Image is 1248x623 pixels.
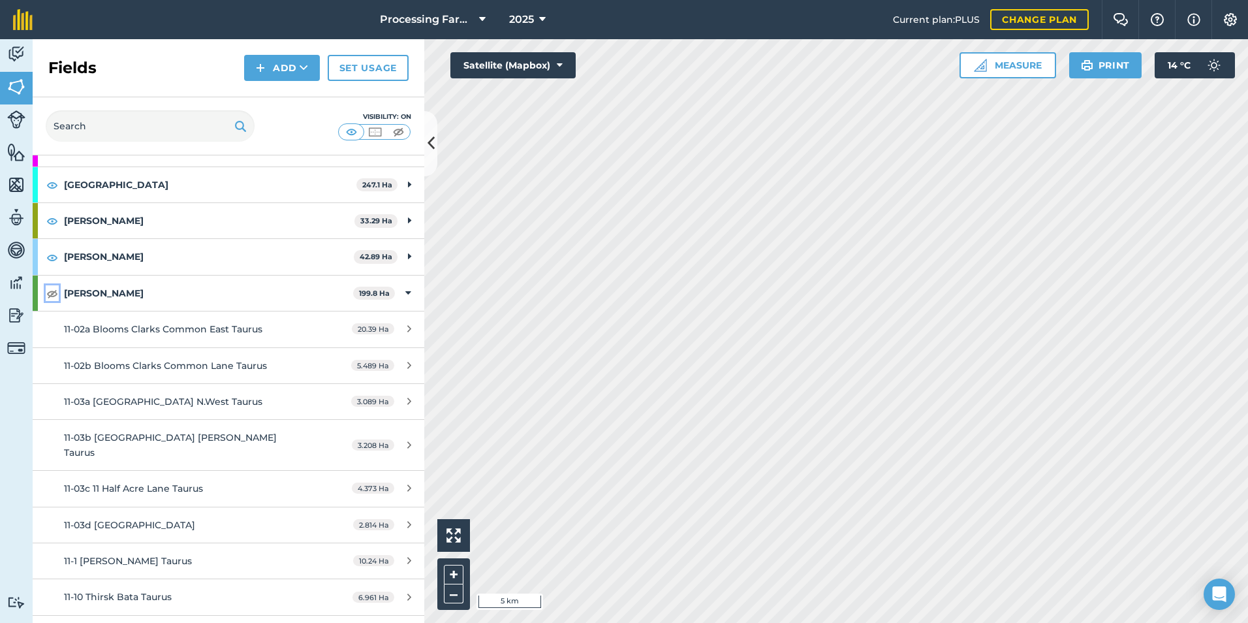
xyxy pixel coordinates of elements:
div: [GEOGRAPHIC_DATA]247.1 Ha [33,167,424,202]
img: svg+xml;base64,PD94bWwgdmVyc2lvbj0iMS4wIiBlbmNvZGluZz0idXRmLTgiPz4KPCEtLSBHZW5lcmF0b3I6IEFkb2JlIE... [7,273,25,293]
img: svg+xml;base64,PD94bWwgdmVyc2lvbj0iMS4wIiBlbmNvZGluZz0idXRmLTgiPz4KPCEtLSBHZW5lcmF0b3I6IEFkb2JlIE... [1201,52,1227,78]
span: 11-03b [GEOGRAPHIC_DATA] [PERSON_NAME] Taurus [64,432,277,458]
img: svg+xml;base64,PHN2ZyB4bWxucz0iaHR0cDovL3d3dy53My5vcmcvMjAwMC9zdmciIHdpZHRoPSI1NiIgaGVpZ2h0PSI2MC... [7,175,25,195]
button: Measure [959,52,1056,78]
strong: [PERSON_NAME] [64,203,354,238]
img: svg+xml;base64,PHN2ZyB4bWxucz0iaHR0cDovL3d3dy53My5vcmcvMjAwMC9zdmciIHdpZHRoPSIxOCIgaGVpZ2h0PSIyNC... [46,213,58,229]
img: svg+xml;base64,PD94bWwgdmVyc2lvbj0iMS4wIiBlbmNvZGluZz0idXRmLTgiPz4KPCEtLSBHZW5lcmF0b3I6IEFkb2JlIE... [7,110,25,129]
span: 2.814 Ha [353,519,394,530]
span: 2025 [509,12,534,27]
img: svg+xml;base64,PD94bWwgdmVyc2lvbj0iMS4wIiBlbmNvZGluZz0idXRmLTgiPz4KPCEtLSBHZW5lcmF0b3I6IEFkb2JlIE... [7,44,25,64]
strong: [PERSON_NAME] [64,239,354,274]
img: svg+xml;base64,PHN2ZyB4bWxucz0iaHR0cDovL3d3dy53My5vcmcvMjAwMC9zdmciIHdpZHRoPSIxOSIgaGVpZ2h0PSIyNC... [234,118,247,134]
img: svg+xml;base64,PHN2ZyB4bWxucz0iaHR0cDovL3d3dy53My5vcmcvMjAwMC9zdmciIHdpZHRoPSIxOSIgaGVpZ2h0PSIyNC... [1081,57,1093,73]
img: svg+xml;base64,PD94bWwgdmVyc2lvbj0iMS4wIiBlbmNvZGluZz0idXRmLTgiPz4KPCEtLSBHZW5lcmF0b3I6IEFkb2JlIE... [7,596,25,609]
img: Four arrows, one pointing top left, one top right, one bottom right and the last bottom left [446,528,461,543]
div: Open Intercom Messenger [1204,579,1235,610]
img: svg+xml;base64,PHN2ZyB4bWxucz0iaHR0cDovL3d3dy53My5vcmcvMjAwMC9zdmciIHdpZHRoPSI1NiIgaGVpZ2h0PSI2MC... [7,77,25,97]
img: svg+xml;base64,PHN2ZyB4bWxucz0iaHR0cDovL3d3dy53My5vcmcvMjAwMC9zdmciIHdpZHRoPSI1MCIgaGVpZ2h0PSI0MC... [390,125,407,138]
img: svg+xml;base64,PHN2ZyB4bWxucz0iaHR0cDovL3d3dy53My5vcmcvMjAwMC9zdmciIHdpZHRoPSIxOCIgaGVpZ2h0PSIyNC... [46,285,58,301]
a: 11-03b [GEOGRAPHIC_DATA] [PERSON_NAME] Taurus3.208 Ha [33,420,424,470]
strong: 247.1 Ha [362,180,392,189]
img: svg+xml;base64,PD94bWwgdmVyc2lvbj0iMS4wIiBlbmNvZGluZz0idXRmLTgiPz4KPCEtLSBHZW5lcmF0b3I6IEFkb2JlIE... [7,339,25,357]
strong: [PERSON_NAME] [64,276,353,311]
span: 14 ° C [1168,52,1191,78]
div: Visibility: On [338,112,411,122]
img: svg+xml;base64,PHN2ZyB4bWxucz0iaHR0cDovL3d3dy53My5vcmcvMjAwMC9zdmciIHdpZHRoPSIxNCIgaGVpZ2h0PSIyNC... [256,60,265,76]
img: svg+xml;base64,PHN2ZyB4bWxucz0iaHR0cDovL3d3dy53My5vcmcvMjAwMC9zdmciIHdpZHRoPSIxOCIgaGVpZ2h0PSIyNC... [46,177,58,193]
a: 11-10 Thirsk Bata Taurus6.961 Ha [33,579,424,615]
div: [PERSON_NAME]42.89 Ha [33,239,424,274]
h2: Fields [48,57,97,78]
strong: [GEOGRAPHIC_DATA] [64,167,356,202]
span: 11-02a Blooms Clarks Common East Taurus [64,323,262,335]
a: 11-03d [GEOGRAPHIC_DATA]2.814 Ha [33,507,424,543]
a: 11-03c 11 Half Acre Lane Taurus4.373 Ha [33,471,424,506]
span: 6.961 Ha [352,592,394,603]
div: [PERSON_NAME]199.8 Ha [33,276,424,311]
span: 11-02b Blooms Clarks Common Lane Taurus [64,360,267,372]
button: + [444,565,463,584]
a: Change plan [990,9,1089,30]
img: svg+xml;base64,PHN2ZyB4bWxucz0iaHR0cDovL3d3dy53My5vcmcvMjAwMC9zdmciIHdpZHRoPSI1MCIgaGVpZ2h0PSI0MC... [367,125,383,138]
img: svg+xml;base64,PHN2ZyB4bWxucz0iaHR0cDovL3d3dy53My5vcmcvMjAwMC9zdmciIHdpZHRoPSI1MCIgaGVpZ2h0PSI0MC... [343,125,360,138]
img: svg+xml;base64,PD94bWwgdmVyc2lvbj0iMS4wIiBlbmNvZGluZz0idXRmLTgiPz4KPCEtLSBHZW5lcmF0b3I6IEFkb2JlIE... [7,306,25,325]
img: Ruler icon [974,59,987,72]
span: Processing Farms [380,12,474,27]
span: 11-03a [GEOGRAPHIC_DATA] N.West Taurus [64,396,262,407]
img: svg+xml;base64,PD94bWwgdmVyc2lvbj0iMS4wIiBlbmNvZGluZz0idXRmLTgiPz4KPCEtLSBHZW5lcmF0b3I6IEFkb2JlIE... [7,240,25,260]
span: 20.39 Ha [352,323,394,334]
a: 11-1 [PERSON_NAME] Taurus10.24 Ha [33,543,424,579]
span: 11-1 [PERSON_NAME] Taurus [64,555,192,567]
strong: 199.8 Ha [359,289,390,298]
img: A question mark icon [1149,13,1165,26]
strong: 42.89 Ha [360,252,392,261]
span: 11-03c 11 Half Acre Lane Taurus [64,483,203,494]
strong: 33.29 Ha [360,216,392,225]
button: – [444,584,463,603]
span: Current plan : PLUS [893,12,980,27]
span: 3.208 Ha [352,439,394,451]
span: 10.24 Ha [353,555,394,566]
span: 4.373 Ha [352,483,394,494]
a: 11-02b Blooms Clarks Common Lane Taurus5.489 Ha [33,348,424,383]
button: Print [1069,52,1142,78]
span: 11-10 Thirsk Bata Taurus [64,591,172,603]
a: Set usage [328,55,409,81]
img: svg+xml;base64,PHN2ZyB4bWxucz0iaHR0cDovL3d3dy53My5vcmcvMjAwMC9zdmciIHdpZHRoPSIxOCIgaGVpZ2h0PSIyNC... [46,249,58,265]
div: [PERSON_NAME]33.29 Ha [33,203,424,238]
img: fieldmargin Logo [13,9,33,30]
a: 11-02a Blooms Clarks Common East Taurus20.39 Ha [33,311,424,347]
img: svg+xml;base64,PD94bWwgdmVyc2lvbj0iMS4wIiBlbmNvZGluZz0idXRmLTgiPz4KPCEtLSBHZW5lcmF0b3I6IEFkb2JlIE... [7,208,25,227]
span: 11-03d [GEOGRAPHIC_DATA] [64,519,195,531]
img: svg+xml;base64,PHN2ZyB4bWxucz0iaHR0cDovL3d3dy53My5vcmcvMjAwMC9zdmciIHdpZHRoPSI1NiIgaGVpZ2h0PSI2MC... [7,142,25,162]
input: Search [46,110,255,142]
img: Two speech bubbles overlapping with the left bubble in the forefront [1113,13,1129,26]
span: 5.489 Ha [351,360,394,371]
img: svg+xml;base64,PHN2ZyB4bWxucz0iaHR0cDovL3d3dy53My5vcmcvMjAwMC9zdmciIHdpZHRoPSIxNyIgaGVpZ2h0PSIxNy... [1187,12,1200,27]
span: 3.089 Ha [351,396,394,407]
img: A cog icon [1223,13,1238,26]
button: Add [244,55,320,81]
a: 11-03a [GEOGRAPHIC_DATA] N.West Taurus3.089 Ha [33,384,424,419]
button: Satellite (Mapbox) [450,52,576,78]
button: 14 °C [1155,52,1235,78]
